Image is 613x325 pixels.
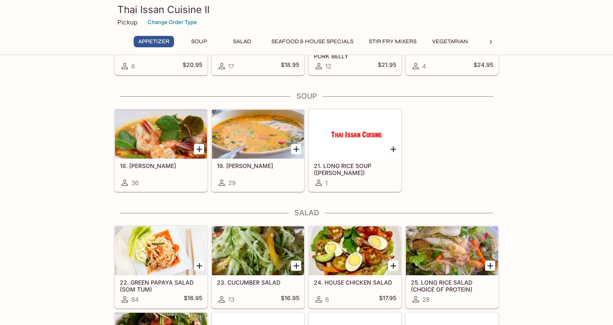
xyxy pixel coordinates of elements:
[325,62,331,70] span: 12
[181,36,217,47] button: Soup
[217,162,299,169] h5: 19. [PERSON_NAME]
[115,110,207,159] div: 18. TOM YUM
[117,18,137,26] p: Pickup
[212,110,304,159] div: 19. TOM KHA
[388,144,398,154] button: Add 21. LONG RICE SOUP (KAENG WOON SEN)
[406,226,498,275] div: 25. LONG RICE SALAD (CHOICE OF PROTEIN)
[309,226,401,308] a: 24. HOUSE CHICKEN SALAD6$17.95
[388,261,398,271] button: Add 24. HOUSE CHICKEN SALAD
[309,226,401,275] div: 24. HOUSE CHICKEN SALAD
[428,36,472,47] button: Vegetarian
[194,261,204,271] button: Add 22. GREEN PAPAYA SALAD (SOM TUM)
[281,61,299,71] h5: $18.95
[212,226,304,308] a: 23. CUCUMBER SALAD13$16.95
[474,61,493,71] h5: $24.95
[314,162,396,176] h5: 21. LONG RICE SOUP ([PERSON_NAME])
[281,294,299,304] h5: $16.95
[325,296,329,303] span: 6
[212,226,304,275] div: 23. CUCUMBER SALAD
[131,62,135,70] span: 6
[114,92,499,101] h4: Soup
[291,261,301,271] button: Add 23. CUCUMBER SALAD
[364,36,421,47] button: Stir Fry Mixers
[115,226,207,308] a: 22. GREEN PAPAYA SALAD (SOM TUM)84$16.95
[217,279,299,286] h5: 23. CUCUMBER SALAD
[228,296,234,303] span: 13
[309,109,401,192] a: 21. LONG RICE SOUP ([PERSON_NAME])1
[422,296,430,303] span: 28
[114,208,499,217] h4: Salad
[291,144,301,154] button: Add 19. TOM KHA
[115,226,207,275] div: 22. GREEN PAPAYA SALAD (SOM TUM)
[224,36,260,47] button: Salad
[479,36,516,47] button: Noodles
[115,109,207,192] a: 18. [PERSON_NAME]36
[134,36,174,47] button: Appetizer
[309,110,401,159] div: 21. LONG RICE SOUP (KAENG WOON SEN)
[144,16,201,29] button: Change Order Type
[485,261,495,271] button: Add 25. LONG RICE SALAD (CHOICE OF PROTEIN)
[184,294,202,304] h5: $16.95
[406,226,498,308] a: 25. LONG RICE SALAD (CHOICE OF PROTEIN)28
[183,61,202,71] h5: $20.95
[379,294,396,304] h5: $17.95
[131,296,139,303] span: 84
[120,279,202,292] h5: 22. GREEN PAPAYA SALAD (SOM TUM)
[314,279,396,286] h5: 24. HOUSE CHICKEN SALAD
[117,3,496,16] h3: Thai Issan Cuisine II
[131,179,139,187] span: 36
[325,179,328,187] span: 1
[411,279,493,292] h5: 25. LONG RICE SALAD (CHOICE OF PROTEIN)
[120,162,202,169] h5: 18. [PERSON_NAME]
[228,179,236,187] span: 29
[267,36,358,47] button: Seafood & House Specials
[422,62,426,70] span: 4
[212,109,304,192] a: 19. [PERSON_NAME]29
[378,61,396,71] h5: $21.95
[194,144,204,154] button: Add 18. TOM YUM
[228,62,234,70] span: 17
